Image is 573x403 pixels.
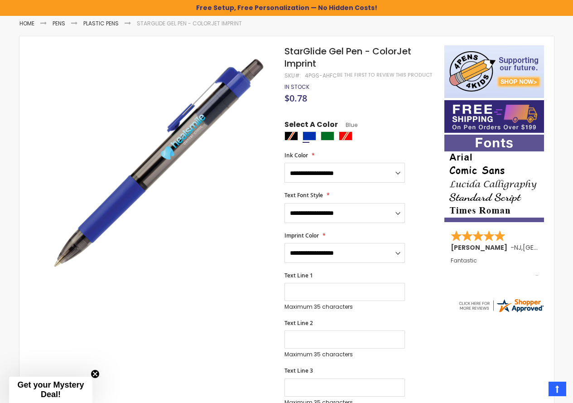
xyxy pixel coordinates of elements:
span: Text Line 2 [284,319,313,327]
img: Free shipping on orders over $199 [444,100,544,133]
div: Availability [284,83,309,91]
a: 4pens.com certificate URL [457,308,544,316]
button: Close teaser [91,369,100,379]
li: StarGlide Gel Pen - ColorJet Imprint [137,20,242,27]
p: Maximum 35 characters [284,303,405,311]
img: blue-4pgs-ahfc-starglide-gel-pen-colorjet_1.jpg [38,44,273,280]
strong: SKU [284,72,301,79]
span: Imprint Color [284,232,319,239]
p: Maximum 35 characters [284,351,405,358]
span: Text Font Style [284,191,323,199]
span: In stock [284,83,309,91]
div: Blue [303,131,316,141]
span: [PERSON_NAME] [451,243,510,252]
a: Plastic Pens [83,19,119,27]
span: NJ [514,243,521,252]
a: Pens [53,19,65,27]
img: 4pens 4 kids [444,45,544,98]
span: Text Line 1 [284,272,313,279]
span: StarGlide Gel Pen - ColorJet Imprint [284,45,411,70]
span: $0.78 [284,92,307,104]
div: Green [321,131,334,141]
a: Be the first to review this product [337,72,432,78]
span: Select A Color [284,120,338,132]
span: Blue [338,121,357,129]
span: Text Line 3 [284,367,313,374]
img: 4pens.com widget logo [457,297,544,314]
a: Home [19,19,34,27]
img: font-personalization-examples [444,135,544,222]
iframe: Google Customer Reviews [498,379,573,403]
span: Get your Mystery Deal! [17,380,84,399]
span: Ink Color [284,151,308,159]
div: Get your Mystery Deal!Close teaser [9,377,92,403]
div: Fantastic [451,257,539,277]
div: 4PGS-AHFC [305,72,337,79]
